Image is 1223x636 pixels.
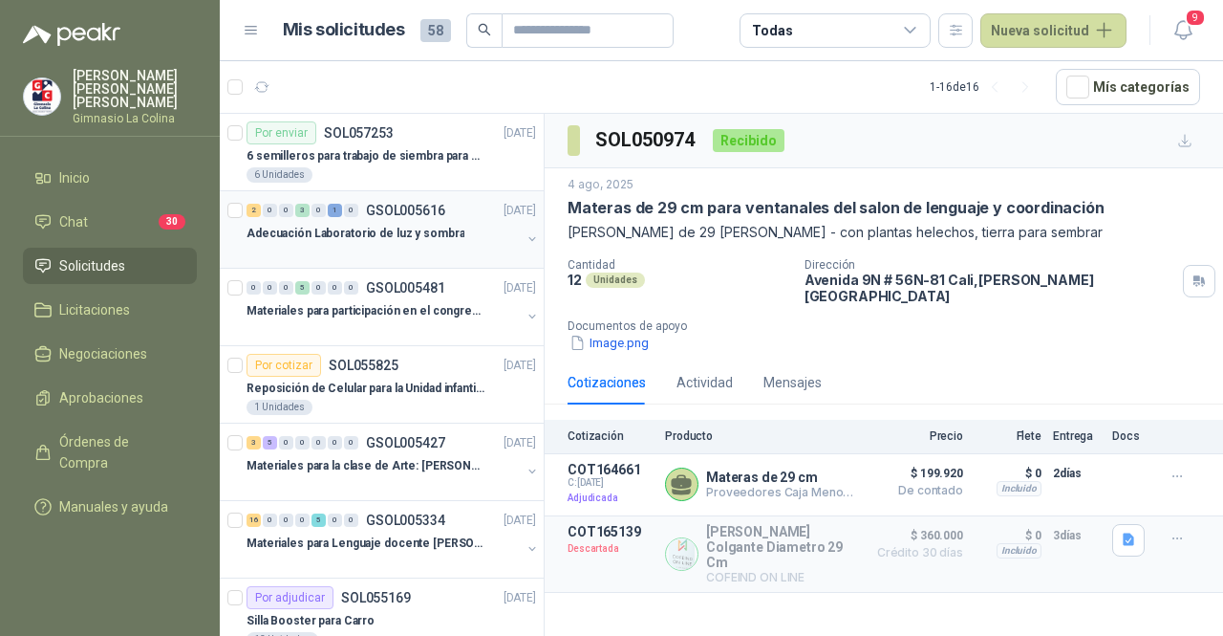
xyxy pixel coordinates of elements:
[568,477,654,489] span: C: [DATE]
[568,319,1215,333] p: Documentos de apoyo
[975,429,1041,443] p: Flete
[59,387,143,408] span: Aprobaciones
[23,23,120,46] img: Logo peakr
[247,121,316,144] div: Por enviar
[868,524,963,547] span: $ 360.000
[329,359,398,372] p: SOL055825
[23,292,197,328] a: Licitaciones
[23,248,197,284] a: Solicitudes
[73,113,197,124] p: Gimnasio La Colina
[247,354,321,377] div: Por cotizar
[706,570,856,584] p: COFEIND ON LINE
[666,538,697,570] img: Company Logo
[247,225,464,243] p: Adecuación Laboratorio de luz y sombra
[295,204,310,217] div: 3
[975,524,1041,547] p: $ 0
[311,436,326,450] div: 0
[328,436,342,450] div: 0
[997,543,1041,559] div: Incluido
[279,281,293,295] div: 0
[504,512,536,530] p: [DATE]
[568,372,646,393] div: Cotizaciones
[263,514,277,527] div: 0
[504,434,536,452] p: [DATE]
[568,524,654,539] p: COT165139
[568,198,1105,218] p: Materas de 29 cm para ventanales del salon de lenguaje y coordinación
[366,514,445,527] p: GSOL005334
[1056,69,1200,105] button: Mís categorías
[159,214,185,230] span: 30
[504,202,536,220] p: [DATE]
[247,431,540,493] a: 3 5 0 0 0 0 0 GSOL005427[DATE] Materiales para la clase de Arte: [PERSON_NAME]
[568,222,1200,243] p: [PERSON_NAME] de 29 [PERSON_NAME] - con plantas helechos, tierra para sembrar
[805,272,1175,304] p: Avenida 9N # 56N-81 Cali , [PERSON_NAME][GEOGRAPHIC_DATA]
[59,496,168,517] span: Manuales y ayuda
[220,346,544,424] a: Por cotizarSOL055825[DATE] Reposición de Celular para la Unidad infantil (con forro, y [PERSON_NA...
[73,69,197,109] p: [PERSON_NAME] [PERSON_NAME] [PERSON_NAME]
[1053,429,1101,443] p: Entrega
[706,524,856,570] p: [PERSON_NAME] Colgante Diametro 29 Cm
[59,343,147,364] span: Negociaciones
[568,489,654,508] p: Adjudicada
[283,16,405,44] h1: Mis solicitudes
[247,276,540,338] a: 0 0 0 5 0 0 0 GSOL005481[DATE] Materiales para participación en el congreso, UI
[997,481,1041,496] div: Incluido
[568,258,789,272] p: Cantidad
[247,167,312,183] div: 6 Unidades
[1112,429,1150,443] p: Docs
[1053,524,1101,547] p: 3 días
[59,211,88,232] span: Chat
[23,160,197,196] a: Inicio
[868,429,963,443] p: Precio
[220,114,544,191] a: Por enviarSOL057253[DATE] 6 semilleros para trabajo de siembra para estudiantes en la granja6 Uni...
[504,279,536,297] p: [DATE]
[23,204,197,240] a: Chat30
[344,281,358,295] div: 0
[247,612,375,630] p: Silla Booster para Carro
[59,167,90,188] span: Inicio
[504,357,536,375] p: [DATE]
[23,489,197,525] a: Manuales y ayuda
[752,20,792,41] div: Todas
[247,400,312,415] div: 1 Unidades
[311,281,326,295] div: 0
[263,436,277,450] div: 5
[706,470,856,485] p: Materas de 29 cm
[324,126,394,140] p: SOL057253
[247,514,261,527] div: 16
[311,514,326,527] div: 5
[344,436,358,450] div: 0
[341,591,411,604] p: SOL055169
[366,281,445,295] p: GSOL005481
[328,281,342,295] div: 0
[1166,13,1200,48] button: 9
[247,147,484,165] p: 6 semilleros para trabajo de siembra para estudiantes en la granja
[1053,462,1101,485] p: 2 días
[568,176,633,194] p: 4 ago, 2025
[279,204,293,217] div: 0
[366,204,445,217] p: GSOL005616
[595,125,697,155] h3: SOL050974
[568,429,654,443] p: Cotización
[676,372,733,393] div: Actividad
[713,129,784,152] div: Recibido
[763,372,822,393] div: Mensajes
[24,78,60,115] img: Company Logo
[980,13,1126,48] button: Nueva solicitud
[1185,9,1206,27] span: 9
[568,462,654,477] p: COT164661
[328,514,342,527] div: 0
[247,302,484,320] p: Materiales para participación en el congreso, UI
[706,485,856,500] p: Proveedores Caja Menor (Gimnasio la Colina)
[868,547,963,559] span: Crédito 30 días
[279,436,293,450] div: 0
[247,199,540,260] a: 2 0 0 3 0 1 0 GSOL005616[DATE] Adecuación Laboratorio de luz y sombra
[420,19,451,42] span: 58
[568,272,582,288] p: 12
[344,514,358,527] div: 0
[366,436,445,450] p: GSOL005427
[263,281,277,295] div: 0
[247,535,484,553] p: Materiales para Lenguaje docente [PERSON_NAME]
[311,204,326,217] div: 0
[295,281,310,295] div: 5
